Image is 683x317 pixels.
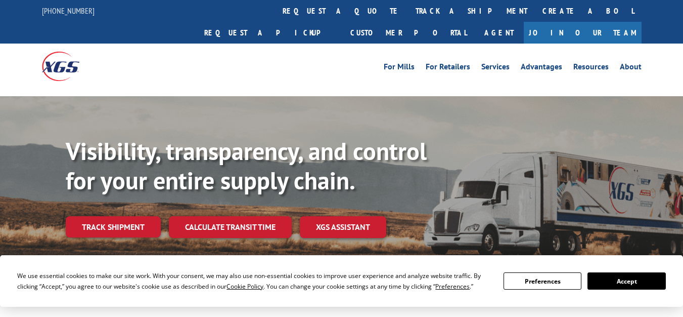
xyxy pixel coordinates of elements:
[435,282,470,291] span: Preferences
[197,22,343,44] a: Request a pickup
[66,135,427,196] b: Visibility, transparency, and control for your entire supply chain.
[587,272,665,290] button: Accept
[17,270,491,292] div: We use essential cookies to make our site work. With your consent, we may also use non-essential ...
[521,63,562,74] a: Advantages
[343,22,474,44] a: Customer Portal
[620,63,642,74] a: About
[474,22,524,44] a: Agent
[300,216,386,238] a: XGS ASSISTANT
[481,63,510,74] a: Services
[42,6,95,16] a: [PHONE_NUMBER]
[426,63,470,74] a: For Retailers
[573,63,609,74] a: Resources
[524,22,642,44] a: Join Our Team
[384,63,415,74] a: For Mills
[226,282,263,291] span: Cookie Policy
[66,216,161,237] a: Track shipment
[504,272,581,290] button: Preferences
[169,216,292,238] a: Calculate transit time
